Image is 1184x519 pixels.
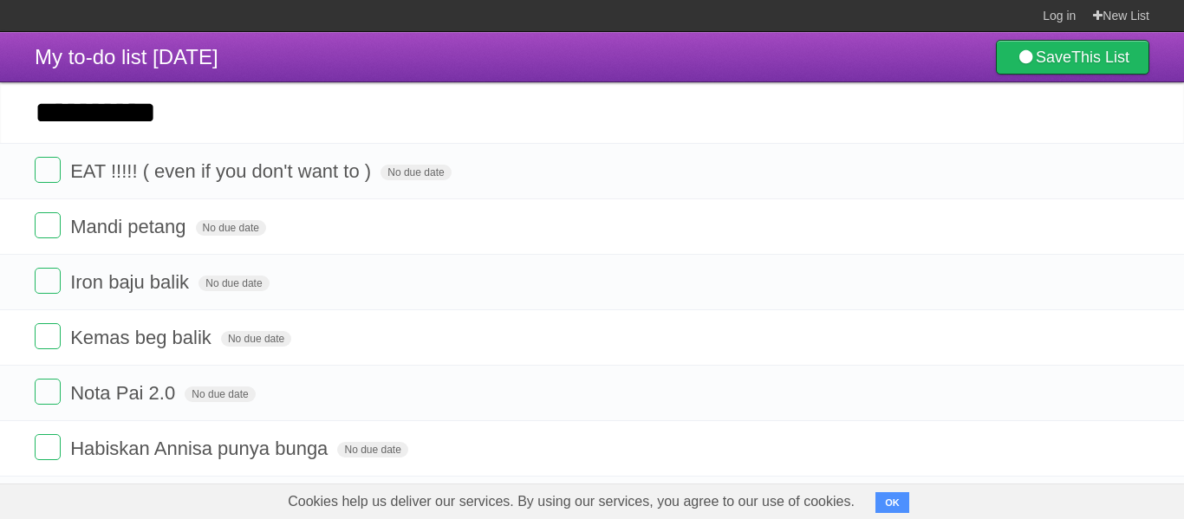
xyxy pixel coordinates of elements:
[70,438,332,459] span: Habiskan Annisa punya bunga
[381,165,451,180] span: No due date
[35,434,61,460] label: Done
[70,271,193,293] span: Iron baju balik
[185,386,255,402] span: No due date
[35,268,61,294] label: Done
[35,323,61,349] label: Done
[198,276,269,291] span: No due date
[270,484,872,519] span: Cookies help us deliver our services. By using our services, you agree to our use of cookies.
[337,442,407,457] span: No due date
[35,157,61,183] label: Done
[221,331,291,347] span: No due date
[70,327,216,348] span: Kemas beg balik
[70,216,190,237] span: Mandi petang
[35,379,61,405] label: Done
[196,220,266,236] span: No due date
[35,212,61,238] label: Done
[70,160,375,182] span: EAT !!!!! ( even if you don't want to )
[996,40,1149,75] a: SaveThis List
[35,45,218,68] span: My to-do list [DATE]
[875,492,909,513] button: OK
[1071,49,1129,66] b: This List
[70,382,179,404] span: Nota Pai 2.0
